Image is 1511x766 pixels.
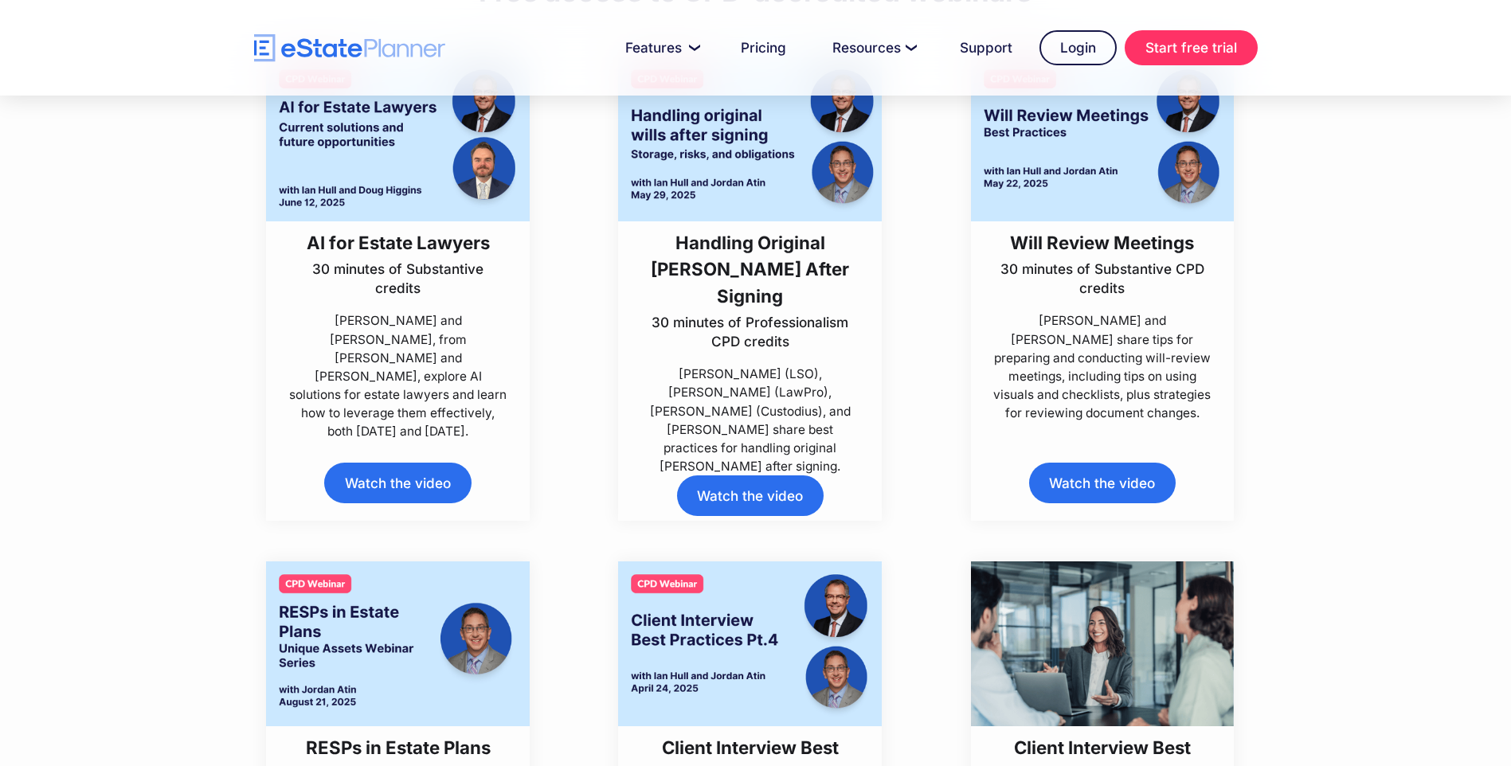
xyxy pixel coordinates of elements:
p: 30 minutes of Substantive credits [288,260,508,298]
a: Pricing [722,32,805,64]
a: home [254,34,445,62]
h3: Will Review Meetings [992,229,1212,256]
a: AI for Estate Lawyers30 minutes of Substantive credits[PERSON_NAME] and [PERSON_NAME], from [PERS... [266,57,530,440]
a: Resources [813,32,933,64]
p: [PERSON_NAME] and [PERSON_NAME] share tips for preparing and conducting will-review meetings, inc... [992,311,1212,422]
a: Watch the video [324,463,471,503]
p: [PERSON_NAME] and [PERSON_NAME], from [PERSON_NAME] and [PERSON_NAME], explore AI solutions for e... [288,311,508,440]
h3: Handling Original [PERSON_NAME] After Signing [640,229,860,309]
a: Handling Original [PERSON_NAME] After Signing30 minutes of Professionalism CPD credits[PERSON_NAM... [618,57,882,475]
a: Login [1039,30,1117,65]
h3: AI for Estate Lawyers [288,229,508,256]
p: 30 minutes of Substantive CPD credits [992,260,1212,298]
a: Watch the video [677,475,824,516]
a: Watch the video [1029,463,1176,503]
a: Start free trial [1125,30,1258,65]
a: Features [606,32,714,64]
p: [PERSON_NAME] (LSO), [PERSON_NAME] (LawPro), [PERSON_NAME] (Custodius), and [PERSON_NAME] share b... [640,365,860,475]
a: Will Review Meetings30 minutes of Substantive CPD credits[PERSON_NAME] and [PERSON_NAME] share ti... [971,57,1235,422]
p: 30 minutes of Professionalism CPD credits [640,313,860,351]
h3: RESPs in Estate Plans [288,734,508,760]
a: Support [941,32,1031,64]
